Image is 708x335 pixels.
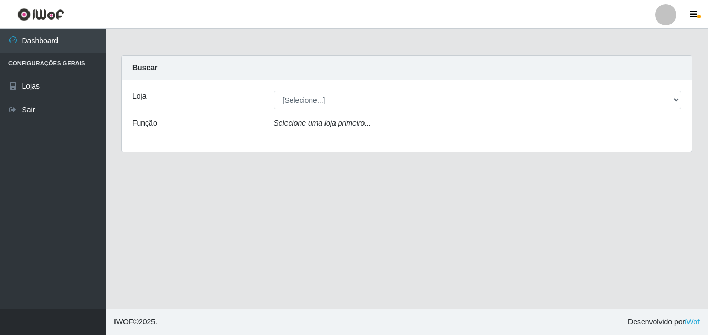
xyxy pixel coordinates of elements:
img: CoreUI Logo [17,8,64,21]
strong: Buscar [132,63,157,72]
label: Loja [132,91,146,102]
span: © 2025 . [114,317,157,328]
span: IWOF [114,318,133,326]
a: iWof [685,318,700,326]
span: Desenvolvido por [628,317,700,328]
i: Selecione uma loja primeiro... [274,119,371,127]
label: Função [132,118,157,129]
